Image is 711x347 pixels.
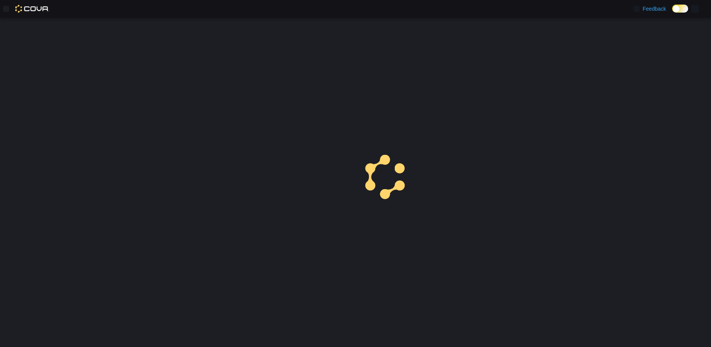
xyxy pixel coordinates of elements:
input: Dark Mode [672,5,688,13]
img: Cova [15,5,49,13]
a: Feedback [631,1,669,16]
img: cova-loader [355,149,413,206]
span: Feedback [643,5,666,13]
